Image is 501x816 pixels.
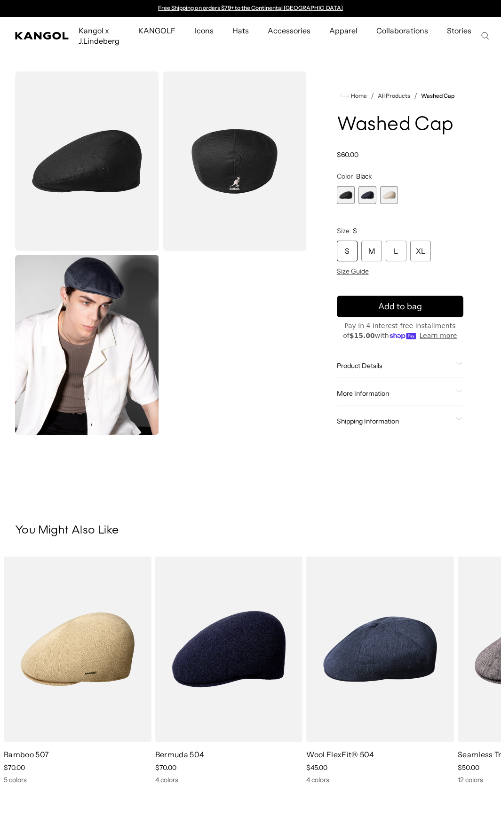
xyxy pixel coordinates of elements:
[337,267,369,275] span: Size Guide
[15,255,159,434] img: navy
[356,172,372,180] span: Black
[15,524,486,538] h3: You Might Also Like
[320,17,367,44] a: Apparel
[268,17,310,44] span: Accessories
[155,750,205,759] a: Bermuda 504
[410,90,417,102] li: /
[138,17,175,44] span: KANGOLF
[421,93,454,99] a: Washed Cap
[129,17,185,44] a: KANGOLF
[155,763,176,772] span: $70.00
[155,557,303,742] img: Bermuda 504
[4,557,151,742] img: Bamboo 507
[15,71,307,435] product-gallery: Gallery Viewer
[367,90,374,102] li: /
[337,186,355,204] label: Black
[349,93,367,99] span: Home
[306,557,454,742] img: Wool FlexFit® 504
[337,150,358,159] span: $60.00
[258,17,320,44] a: Accessories
[337,389,452,398] span: More Information
[358,186,376,204] div: 2 of 3
[154,5,348,12] div: Announcement
[158,4,343,11] a: Free Shipping on orders $79+ to the Continental [GEOGRAPHIC_DATA]
[195,17,214,44] span: Icons
[386,241,406,261] div: L
[306,763,327,772] span: $45.00
[163,71,307,251] img: color-black
[15,71,159,251] img: color-black
[367,17,437,44] a: Collaborations
[378,300,422,313] span: Add to bag
[15,32,69,39] a: Kangol
[337,227,350,235] span: Size
[4,750,49,759] a: Bamboo 507
[376,17,428,44] span: Collaborations
[223,17,258,44] a: Hats
[447,17,471,55] span: Stories
[79,17,119,55] span: Kangol x J.Lindeberg
[378,93,410,99] a: All Products
[185,17,223,44] a: Icons
[380,186,398,204] div: 3 of 3
[155,776,303,784] div: 4 colors
[154,5,348,12] div: 1 of 2
[4,776,151,784] div: 5 colors
[458,763,479,772] span: $50.00
[337,361,452,370] span: Product Details
[481,31,489,40] summary: Search here
[232,17,249,44] span: Hats
[358,186,376,204] label: Navy
[306,750,374,759] a: Wool FlexFit® 504
[410,241,431,261] div: XL
[361,241,382,261] div: M
[337,417,452,425] span: Shipping Information
[337,241,358,261] div: S
[380,186,398,204] label: Khaki
[337,115,463,135] h1: Washed Cap
[437,17,481,55] a: Stories
[302,557,454,784] div: 3 of 5
[4,763,25,772] span: $70.00
[329,17,358,44] span: Apparel
[337,90,463,102] nav: breadcrumbs
[341,92,367,100] a: Home
[151,557,303,784] div: 2 of 5
[154,5,348,12] slideshow-component: Announcement bar
[353,227,357,235] span: S
[337,296,463,317] button: Add to bag
[306,776,454,784] div: 4 colors
[337,172,353,180] span: Color
[69,17,129,55] a: Kangol x J.Lindeberg
[337,186,355,204] div: 1 of 3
